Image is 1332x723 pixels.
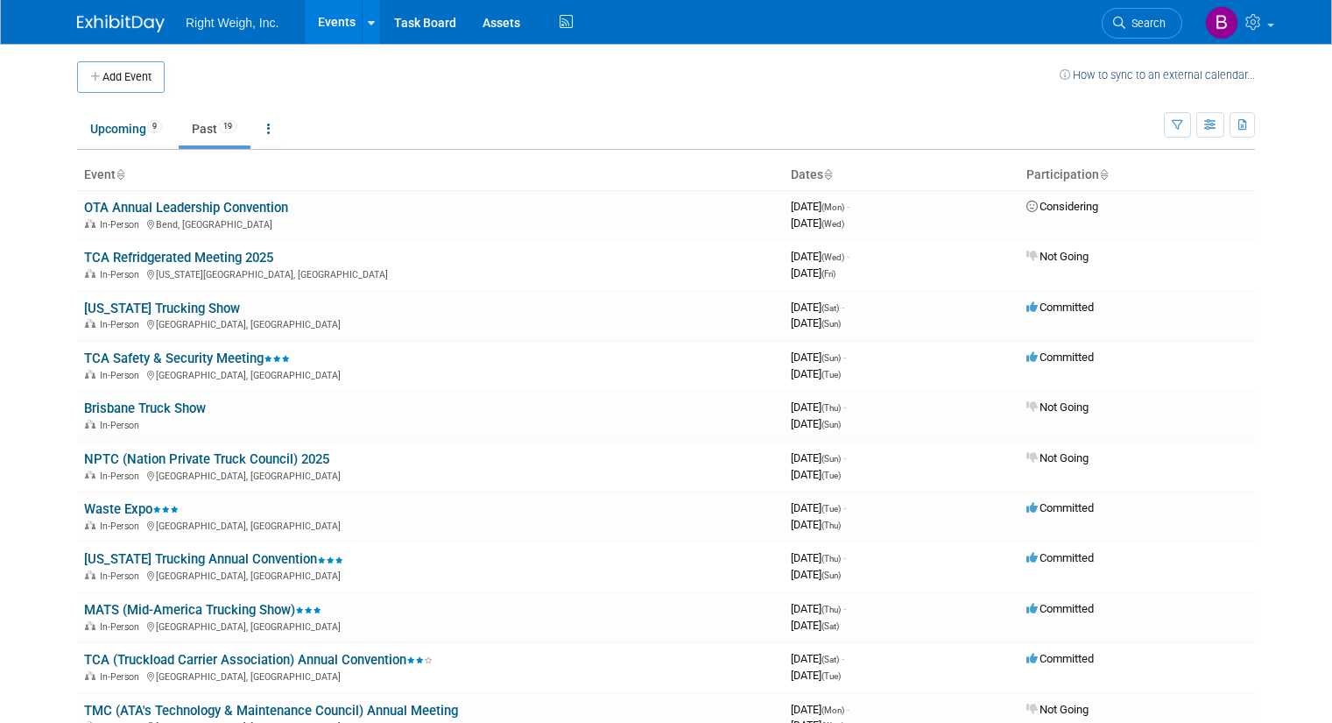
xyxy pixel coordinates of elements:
[821,252,844,262] span: (Wed)
[179,112,250,145] a: Past19
[791,216,844,230] span: [DATE]
[821,269,835,279] span: (Fri)
[1026,451,1089,464] span: Not Going
[85,621,95,630] img: In-Person Event
[85,671,95,680] img: In-Person Event
[84,316,777,330] div: [GEOGRAPHIC_DATA], [GEOGRAPHIC_DATA]
[823,167,832,181] a: Sort by Start Date
[821,202,844,212] span: (Mon)
[85,219,95,228] img: In-Person Event
[791,301,844,314] span: [DATE]
[821,471,841,480] span: (Tue)
[77,61,165,93] button: Add Event
[77,160,784,190] th: Event
[218,120,237,133] span: 19
[84,200,288,216] a: OTA Annual Leadership Convention
[791,451,846,464] span: [DATE]
[1102,8,1182,39] a: Search
[1026,351,1094,364] span: Committed
[84,468,777,482] div: [GEOGRAPHIC_DATA], [GEOGRAPHIC_DATA]
[821,319,841,329] span: (Sun)
[847,250,849,263] span: -
[84,703,458,719] a: TMC (ATA's Technology & Maintenance Council) Annual Meeting
[843,351,846,364] span: -
[791,568,841,581] span: [DATE]
[85,521,95,529] img: In-Person Event
[843,451,846,464] span: -
[77,15,165,32] img: ExhibitDay
[100,319,144,330] span: In-Person
[791,351,846,364] span: [DATE]
[791,316,841,330] span: [DATE]
[821,671,841,681] span: (Tue)
[85,319,95,328] img: In-Person Event
[791,652,844,665] span: [DATE]
[842,652,844,665] span: -
[821,705,844,715] span: (Mon)
[791,468,841,481] span: [DATE]
[84,451,329,467] a: NPTC (Nation Private Truck Council) 2025
[847,703,849,716] span: -
[84,669,777,683] div: [GEOGRAPHIC_DATA], [GEOGRAPHIC_DATA]
[84,367,777,381] div: [GEOGRAPHIC_DATA], [GEOGRAPHIC_DATA]
[1019,160,1255,190] th: Participation
[100,420,144,431] span: In-Person
[843,602,846,615] span: -
[791,266,835,280] span: [DATE]
[84,266,777,280] div: [US_STATE][GEOGRAPHIC_DATA], [GEOGRAPHIC_DATA]
[821,353,841,363] span: (Sun)
[821,370,841,379] span: (Tue)
[116,167,124,181] a: Sort by Event Name
[100,471,144,482] span: In-Person
[1026,652,1094,665] span: Committed
[147,120,162,133] span: 9
[1026,250,1089,263] span: Not Going
[85,471,95,479] img: In-Person Event
[84,518,777,532] div: [GEOGRAPHIC_DATA], [GEOGRAPHIC_DATA]
[1026,602,1094,615] span: Committed
[100,671,144,683] span: In-Person
[85,420,95,429] img: In-Person Event
[84,501,179,517] a: Waste Expo
[1026,400,1089,414] span: Not Going
[1099,167,1108,181] a: Sort by Participation Type
[100,370,144,381] span: In-Person
[84,568,777,582] div: [GEOGRAPHIC_DATA], [GEOGRAPHIC_DATA]
[821,655,839,664] span: (Sat)
[791,417,841,430] span: [DATE]
[1026,501,1094,514] span: Committed
[791,669,841,682] span: [DATE]
[100,521,144,532] span: In-Person
[84,400,206,416] a: Brisbane Truck Show
[84,619,777,633] div: [GEOGRAPHIC_DATA], [GEOGRAPHIC_DATA]
[84,551,343,567] a: [US_STATE] Trucking Annual Convention
[791,703,849,716] span: [DATE]
[842,301,844,314] span: -
[791,602,846,615] span: [DATE]
[821,554,841,564] span: (Thu)
[791,200,849,213] span: [DATE]
[821,621,839,631] span: (Sat)
[1060,68,1255,82] a: How to sync to an external calendar...
[791,518,841,531] span: [DATE]
[791,619,839,632] span: [DATE]
[791,367,841,380] span: [DATE]
[1026,301,1094,314] span: Committed
[84,250,273,266] a: TCA Refridgerated Meeting 2025
[84,351,290,366] a: TCA Safety & Security Meeting
[85,370,95,379] img: In-Person Event
[84,301,240,316] a: [US_STATE] Trucking Show
[791,551,846,564] span: [DATE]
[84,602,321,618] a: MATS (Mid-America Trucking Show)
[84,216,777,230] div: Bend, [GEOGRAPHIC_DATA]
[100,571,144,582] span: In-Person
[791,400,846,414] span: [DATE]
[821,403,841,413] span: (Thu)
[821,504,841,514] span: (Tue)
[821,571,841,580] span: (Sun)
[791,501,846,514] span: [DATE]
[1026,551,1094,564] span: Committed
[100,269,144,280] span: In-Person
[821,454,841,464] span: (Sun)
[84,652,433,668] a: TCA (Truckload Carrier Association) Annual Convention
